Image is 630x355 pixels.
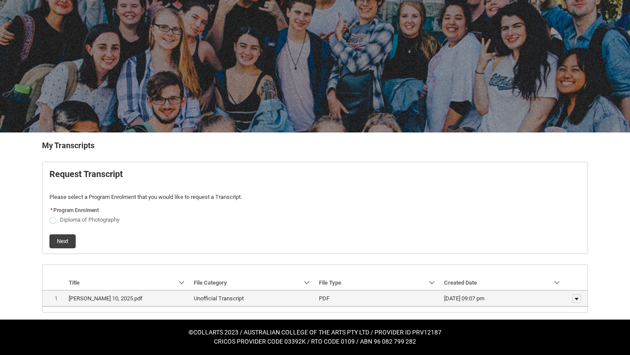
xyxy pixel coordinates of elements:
[69,295,143,302] lightning-base-formatted-text: [PERSON_NAME] 10, 2025.pdf
[60,216,119,223] span: Diploma of Photography
[53,207,99,213] span: Program Enrolment
[194,295,244,302] lightning-base-formatted-text: Unofficial Transcript
[49,234,76,248] button: Next
[42,162,588,254] article: Request_Student_Transcript flow
[49,169,123,179] b: Request Transcript
[319,295,329,302] lightning-base-formatted-text: PDF
[444,295,484,302] lightning-formatted-date-time: [DATE] 09:07 pm
[50,207,52,213] abbr: required
[49,193,581,202] p: Please select a Program Enrolment that you would like to request a Transcript.
[42,141,94,150] b: My Transcripts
